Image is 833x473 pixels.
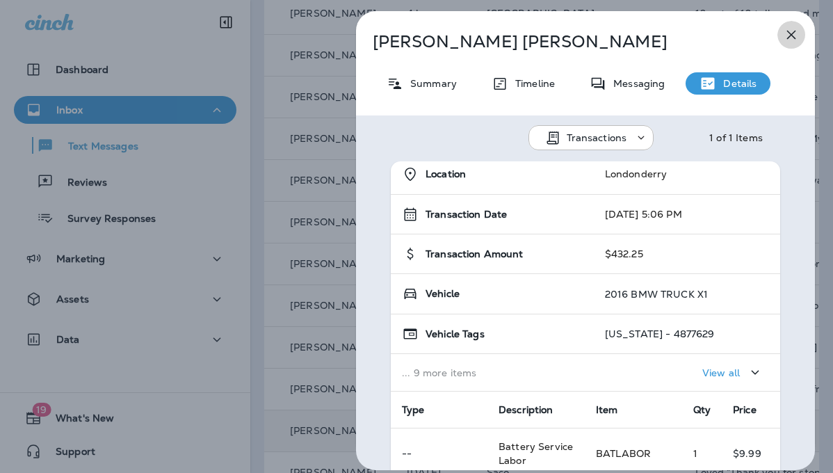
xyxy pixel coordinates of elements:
[499,403,553,416] span: Description
[402,403,425,416] span: Type
[697,360,769,385] button: View all
[426,209,507,221] span: Transaction Date
[426,328,485,340] span: Vehicle Tags
[733,403,757,416] span: Price
[426,288,460,300] span: Vehicle
[426,168,466,180] span: Location
[567,132,627,143] p: Transactions
[606,78,665,89] p: Messaging
[426,248,524,260] span: Transaction Amount
[596,447,651,460] span: BATLABOR
[693,447,697,460] span: 1
[499,440,573,467] span: Battery Service Labor
[402,448,476,459] p: --
[693,403,711,416] span: Qty
[605,289,708,300] p: 2016 BMW TRUCK X1
[605,328,715,339] p: [US_STATE] - 4877629
[508,78,555,89] p: Timeline
[709,132,763,143] div: 1 of 1 Items
[596,403,618,416] span: Item
[402,367,583,378] p: ... 9 more items
[373,32,752,51] p: [PERSON_NAME] [PERSON_NAME]
[594,195,780,234] td: [DATE] 5:06 PM
[716,78,757,89] p: Details
[594,234,780,274] td: $432.25
[403,78,457,89] p: Summary
[733,448,769,459] p: $9.99
[594,154,780,195] td: Londonderry
[702,367,740,378] p: View all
